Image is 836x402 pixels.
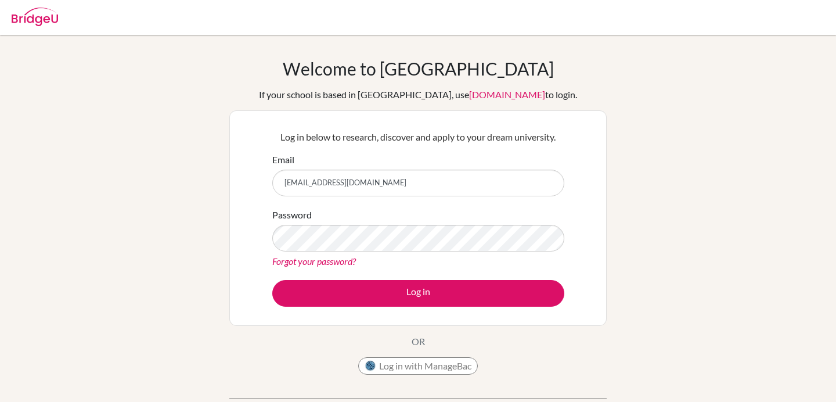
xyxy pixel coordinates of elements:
[283,58,554,79] h1: Welcome to [GEOGRAPHIC_DATA]
[272,280,564,307] button: Log in
[469,89,545,100] a: [DOMAIN_NAME]
[259,88,577,102] div: If your school is based in [GEOGRAPHIC_DATA], use to login.
[272,256,356,267] a: Forgot your password?
[272,153,294,167] label: Email
[272,208,312,222] label: Password
[412,335,425,349] p: OR
[12,8,58,26] img: Bridge-U
[358,357,478,375] button: Log in with ManageBac
[272,130,564,144] p: Log in below to research, discover and apply to your dream university.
